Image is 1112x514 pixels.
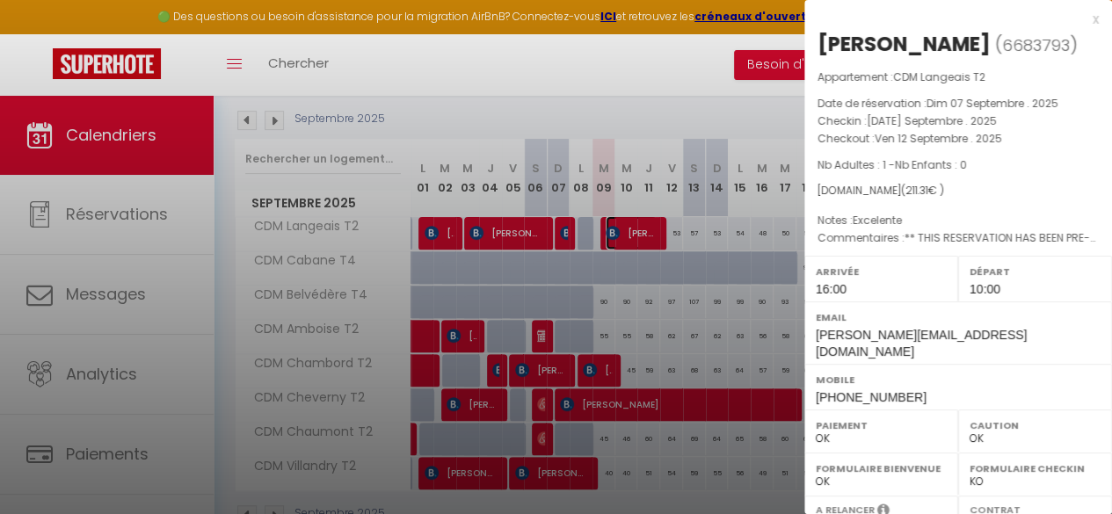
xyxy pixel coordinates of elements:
[927,96,1058,111] span: Dim 07 Septembre . 2025
[901,183,944,198] span: ( € )
[995,33,1078,57] span: ( )
[816,328,1027,358] span: [PERSON_NAME][EMAIL_ADDRESS][DOMAIN_NAME]
[818,229,1099,247] p: Commentaires :
[905,183,928,198] span: 211.31
[970,503,1021,514] label: Contrat
[816,390,927,404] span: [PHONE_NUMBER]
[853,213,902,228] span: Excelente
[818,95,1099,112] p: Date de réservation :
[816,416,947,434] label: Paiement
[816,371,1101,388] label: Mobile
[816,282,847,296] span: 16:00
[893,69,985,84] span: CDM Langeais T2
[804,9,1099,30] div: x
[818,30,991,58] div: [PERSON_NAME]
[970,263,1101,280] label: Départ
[818,212,1099,229] p: Notes :
[895,157,967,172] span: Nb Enfants : 0
[970,460,1101,477] label: Formulaire Checkin
[1002,34,1070,56] span: 6683793
[818,183,1099,199] div: [DOMAIN_NAME]
[818,130,1099,148] p: Checkout :
[816,308,1101,326] label: Email
[818,69,1099,86] p: Appartement :
[818,157,967,172] span: Nb Adultes : 1 -
[970,282,1000,296] span: 10:00
[818,112,1099,130] p: Checkin :
[875,131,1002,146] span: Ven 12 Septembre . 2025
[816,460,947,477] label: Formulaire Bienvenue
[970,416,1101,434] label: Caution
[867,113,997,128] span: [DATE] Septembre . 2025
[14,7,67,60] button: Ouvrir le widget de chat LiveChat
[816,263,947,280] label: Arrivée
